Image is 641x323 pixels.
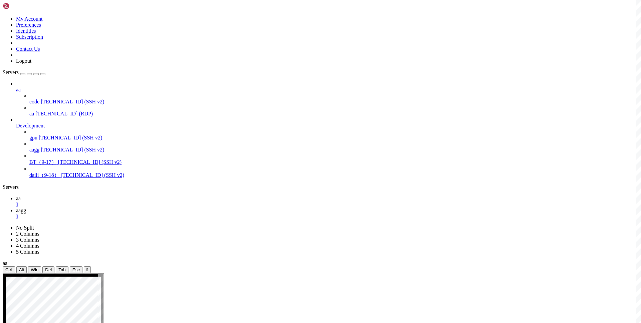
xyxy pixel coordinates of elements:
[16,22,41,28] a: Preferences
[29,129,638,141] li: gpu [TECHNICAL_ID] (SSH v2)
[86,267,88,272] div: 
[16,208,638,220] a: aagg
[16,243,39,249] a: 4 Columns
[16,81,638,117] li: aa
[16,208,26,213] span: aagg
[61,172,124,178] span: [TECHNICAL_ID] (SSH v2)
[72,267,80,272] span: Esc
[29,153,638,166] li: BT（9-17） [TECHNICAL_ID] (SSH v2)
[70,266,82,273] button: Esc
[3,3,554,8] x-row: Connecting [TECHNICAL_ID]...
[16,237,39,243] a: 3 Columns
[3,184,638,190] div: Servers
[16,231,39,237] a: 2 Columns
[16,123,45,128] span: Development
[56,266,68,273] button: Tab
[16,249,39,255] a: 5 Columns
[29,172,59,178] span: daili（9-18）
[29,111,638,117] a: aa [TECHNICAL_ID] (RDP)
[3,69,45,75] a: Servers
[29,159,57,165] span: BT（9-17）
[29,93,638,105] li: code [TECHNICAL_ID] (SSH v2)
[3,8,5,14] div: (0, 1)
[84,266,91,273] button: 
[29,159,638,166] a: BT（9-17） [TECHNICAL_ID] (SSH v2)
[31,267,38,272] span: Win
[3,69,19,75] span: Servers
[16,34,43,40] a: Subscription
[29,147,39,152] span: aagg
[29,99,39,104] span: code
[45,267,52,272] span: Del
[16,123,638,129] a: Development
[29,135,638,141] a: gpu [TECHNICAL_ID] (SSH v2)
[16,87,638,93] a: aa
[35,111,93,116] span: [TECHNICAL_ID] (RDP)
[3,260,7,266] span: aa
[29,147,638,153] a: aagg [TECHNICAL_ID] (SSH v2)
[16,196,21,201] span: aa
[16,117,638,179] li: Development
[29,111,34,116] span: aa
[5,267,12,272] span: Ctrl
[29,99,638,105] a: code [TECHNICAL_ID] (SSH v2)
[16,58,31,64] a: Logout
[29,105,638,117] li: aa [TECHNICAL_ID] (RDP)
[16,202,638,208] a: 
[3,266,15,273] button: Ctrl
[3,3,41,9] img: Shellngn
[41,147,104,152] span: [TECHNICAL_ID] (SSH v2)
[58,159,122,165] span: [TECHNICAL_ID] (SSH v2)
[19,267,24,272] span: Alt
[16,87,21,92] span: aa
[16,225,34,231] a: No Split
[42,266,54,273] button: Del
[16,46,40,52] a: Contact Us
[29,135,37,140] span: gpu
[28,266,41,273] button: Win
[16,266,27,273] button: Alt
[29,166,638,179] li: daili（9-18） [TECHNICAL_ID] (SSH v2)
[16,28,36,34] a: Identities
[16,214,638,220] a: 
[16,196,638,208] a: aa
[41,99,104,104] span: [TECHNICAL_ID] (SSH v2)
[29,141,638,153] li: aagg [TECHNICAL_ID] (SSH v2)
[16,16,43,22] a: My Account
[29,172,638,179] a: daili（9-18） [TECHNICAL_ID] (SSH v2)
[58,267,66,272] span: Tab
[39,135,102,140] span: [TECHNICAL_ID] (SSH v2)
